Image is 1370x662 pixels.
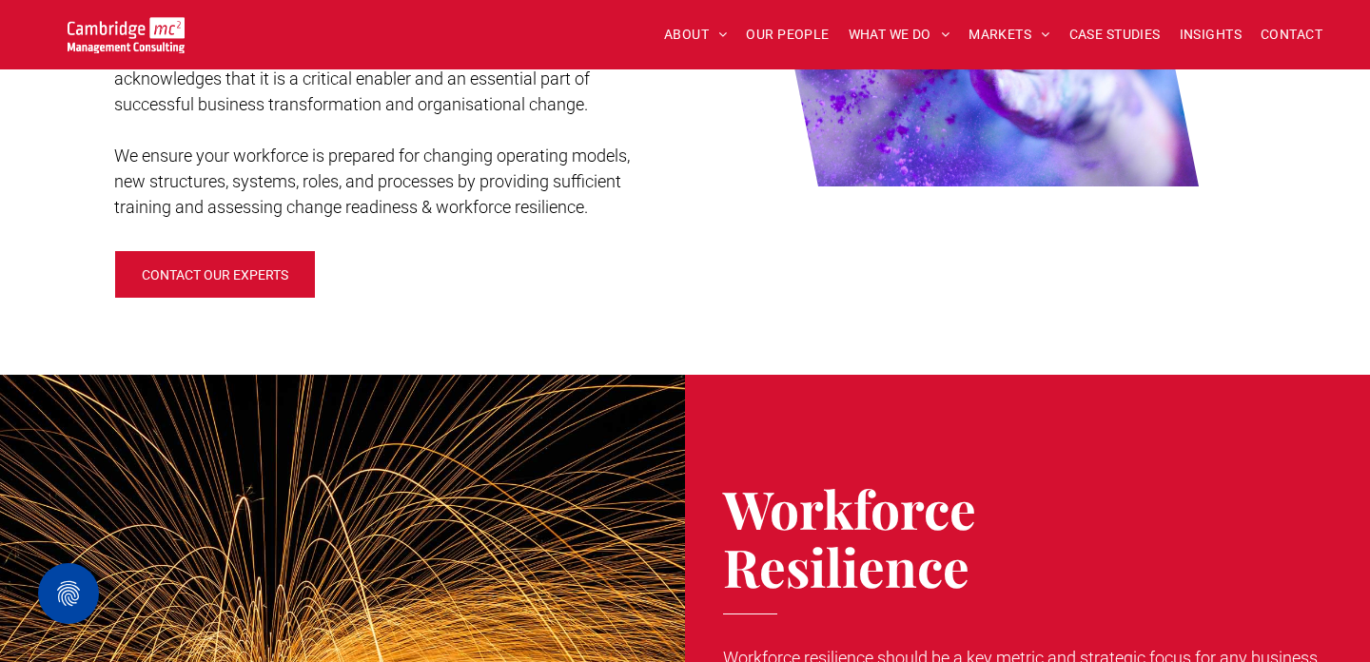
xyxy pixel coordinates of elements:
[68,17,185,53] img: Go to Homepage
[142,252,288,298] span: CONTACT OUR EXPERTS
[1170,20,1251,49] a: INSIGHTS
[114,146,630,217] span: We ensure your workforce is prepared for changing operating models, new structures, systems, role...
[114,250,316,300] a: CONTACT OUR EXPERTS
[68,20,185,40] a: Your Business Transformed | Cambridge Management Consulting
[1060,20,1170,49] a: CASE STUDIES
[114,43,590,114] span: Proactively including HCM in a digital transformation context acknowledges that it is a critical ...
[736,20,838,49] a: OUR PEOPLE
[959,20,1059,49] a: MARKETS
[723,473,976,601] span: Workforce Resilience
[655,20,737,49] a: ABOUT
[1251,20,1332,49] a: CONTACT
[839,20,960,49] a: WHAT WE DO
